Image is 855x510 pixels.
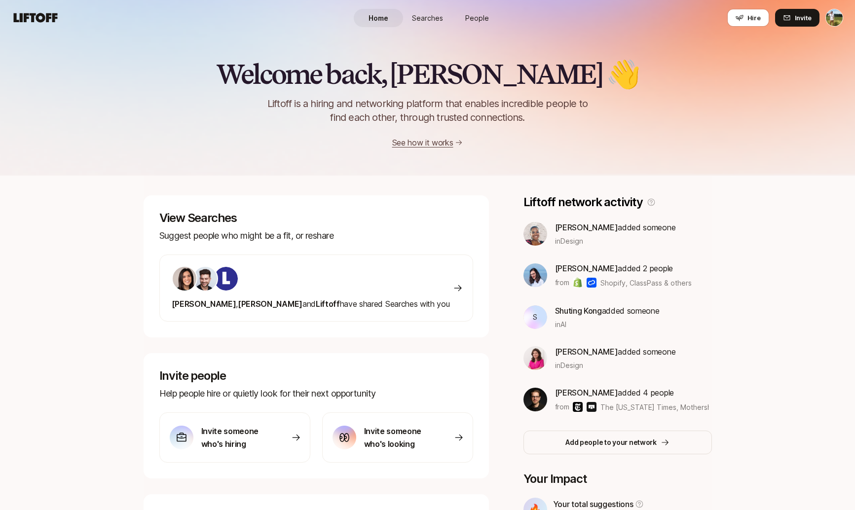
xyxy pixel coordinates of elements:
span: [PERSON_NAME] [172,299,236,309]
img: 3b21b1e9_db0a_4655_a67f_ab9b1489a185.jpg [523,263,547,287]
a: Home [354,9,403,27]
span: Liftoff [316,299,340,309]
img: ClassPass [587,278,596,288]
img: 9e09e871_5697_442b_ae6e_b16e3f6458f8.jpg [523,346,547,370]
p: added someone [555,345,676,358]
span: Hire [747,13,761,23]
p: Invite someone who's hiring [201,425,270,450]
img: Mothership [587,402,596,412]
p: S [533,311,537,323]
span: [PERSON_NAME] [555,388,618,398]
p: from [555,401,569,413]
button: Hire [727,9,769,27]
a: People [452,9,502,27]
span: Shuting Kong [555,306,602,316]
span: Home [369,13,388,23]
img: 7bf30482_e1a5_47b4_9e0f_fc49ddd24bf6.jpg [193,267,217,291]
p: Invite someone who's looking [364,425,433,450]
span: The [US_STATE] Times, Mothership & others [600,403,747,411]
span: Invite [795,13,812,23]
button: Tyler Kieft [825,9,843,27]
p: Help people hire or quietly look for their next opportunity [159,387,473,401]
button: Add people to your network [523,431,712,454]
button: Invite [775,9,819,27]
img: dbb69939_042d_44fe_bb10_75f74df84f7f.jpg [523,222,547,246]
img: ACg8ocKIuO9-sklR2KvA8ZVJz4iZ_g9wtBiQREC3t8A94l4CTg=s160-c [214,267,238,291]
p: from [555,277,569,289]
span: in Design [555,360,583,370]
span: have shared Searches with you [172,299,450,309]
span: [PERSON_NAME] [555,347,618,357]
span: and [302,299,316,309]
p: added someone [555,304,660,317]
img: Tyler Kieft [826,9,843,26]
p: Suggest people who might be a fit, or reshare [159,229,473,243]
img: Shopify [573,278,583,288]
p: Your Impact [523,472,712,486]
img: 71d7b91d_d7cb_43b4_a7ea_a9b2f2cc6e03.jpg [173,267,196,291]
span: [PERSON_NAME] [238,299,302,309]
a: Searches [403,9,452,27]
p: added someone [555,221,676,234]
img: The New York Times [573,402,583,412]
span: in AI [555,319,566,329]
a: See how it works [392,138,453,147]
span: People [465,13,489,23]
span: [PERSON_NAME] [555,263,618,273]
h2: Welcome back, [PERSON_NAME] 👋 [216,59,639,89]
p: Liftoff network activity [523,195,643,209]
p: added 2 people [555,262,692,275]
p: Invite people [159,369,473,383]
span: [PERSON_NAME] [555,222,618,232]
span: Shopify, ClassPass & others [600,278,692,288]
p: added 4 people [555,386,709,399]
p: Add people to your network [565,437,657,448]
span: Searches [412,13,443,23]
p: Liftoff is a hiring and networking platform that enables incredible people to find each other, th... [251,97,604,124]
span: in Design [555,236,583,246]
p: View Searches [159,211,473,225]
img: ACg8ocLkLr99FhTl-kK-fHkDFhetpnfS0fTAm4rmr9-oxoZ0EDUNs14=s160-c [523,388,547,411]
span: , [236,299,238,309]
